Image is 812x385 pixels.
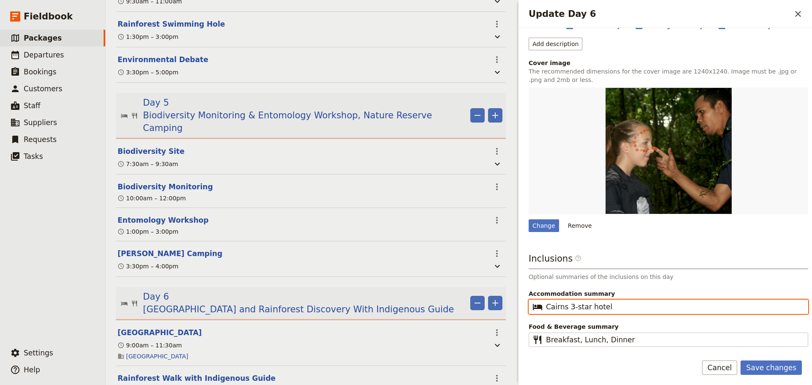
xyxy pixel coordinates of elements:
h3: Inclusions [529,252,808,269]
span: Fieldbook [24,10,73,23]
span: Bookings [24,68,56,76]
button: Actions [490,17,504,31]
button: Actions [490,52,504,67]
button: Actions [490,180,504,194]
span: Day 5 [143,96,169,109]
button: Remove [564,219,596,232]
span: ​ [532,335,543,345]
button: Edit this itinerary item [118,248,222,259]
button: Edit day information [121,96,467,134]
span: Departures [24,51,64,59]
input: Food & Beverage summary​ [546,335,803,345]
span: Biodiversity Monitoring & Entomology Workshop, Nature Reserve Camping [143,109,467,134]
button: Actions [490,246,504,261]
p: Optional summaries of the inclusions on this day [529,273,808,281]
span: Tasks [24,152,43,161]
span: Help [24,366,40,374]
div: 3:30pm – 5:00pm [118,68,178,76]
span: Day 6 [143,290,169,303]
button: Edit this itinerary item [118,55,208,65]
button: Add [488,108,502,123]
h2: Update Day 6 [529,8,791,20]
div: 1:30pm – 3:00pm [118,33,178,41]
span: ​ [575,255,582,265]
div: 7:30am – 9:30am [118,160,178,168]
button: Add [488,296,502,310]
button: Cancel [702,360,738,375]
span: Customers [24,85,62,93]
button: Close drawer [791,7,805,21]
div: 10:00am – 12:00pm [118,194,186,202]
p: The recommended dimensions for the cover image are 1240x1240. Image must be .jpg or .png and 2mb ... [529,67,808,84]
span: Staff [24,101,41,110]
button: Actions [490,213,504,227]
div: 9:00am – 11:30am [118,341,182,350]
button: Edit this itinerary item [118,146,184,156]
button: Remove [470,296,485,310]
div: 1:00pm – 3:00pm [118,227,178,236]
span: Food & Beverage summary [529,322,808,331]
img: https://d33jgr8dhgav85.cloudfront.net/638dda354696e2626e419d95/67ecaff6d9748dffca69f55e?Expires=1... [605,87,732,214]
span: Packages [24,34,62,42]
div: 3:30pm – 4:00pm [118,262,178,270]
span: ​ [575,255,582,262]
button: Edit day information [121,290,467,316]
span: [GEOGRAPHIC_DATA] and Rainforest Discovery With Indigenous Guide [143,303,454,316]
button: Edit this itinerary item [118,182,213,192]
span: ​ [532,302,543,312]
button: Edit this itinerary item [118,373,276,383]
span: Accommodation summary [529,289,808,298]
div: Change [529,219,559,232]
input: Accommodation summary​ [546,302,803,312]
span: Requests [24,135,57,144]
button: Save changes [741,360,802,375]
span: Settings [24,349,53,357]
button: Edit this itinerary item [118,19,225,29]
button: Add description [529,38,582,50]
button: Edit this itinerary item [118,328,202,338]
a: [GEOGRAPHIC_DATA] [126,352,188,360]
span: Suppliers [24,118,57,127]
div: Cover image [529,59,808,67]
button: Actions [490,325,504,340]
button: Remove [470,108,485,123]
button: Edit this itinerary item [118,215,208,225]
button: Actions [490,144,504,158]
